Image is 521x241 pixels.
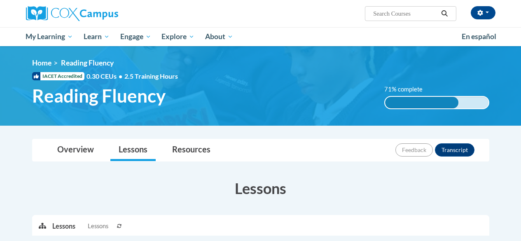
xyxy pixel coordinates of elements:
a: Learn [78,27,115,46]
a: En español [456,28,502,45]
span: 2.5 Training Hours [124,72,178,80]
a: Home [32,58,51,67]
a: Resources [164,139,219,161]
label: 71% complete [384,85,432,94]
h3: Lessons [32,178,489,199]
span: Learn [84,32,110,42]
button: Account Settings [471,6,495,19]
img: Cox Campus [26,6,118,21]
a: About [200,27,238,46]
span: About [205,32,233,42]
span: IACET Accredited [32,72,84,80]
a: Overview [49,139,102,161]
div: 71% complete [385,97,458,108]
span: 0.30 CEUs [86,72,124,81]
p: Lessons [52,222,75,231]
a: Explore [156,27,200,46]
button: Transcript [435,143,474,157]
span: Explore [161,32,194,42]
div: Main menu [20,27,502,46]
span: Reading Fluency [61,58,114,67]
span: En español [462,32,496,41]
a: Lessons [110,139,156,161]
button: Search [438,9,451,19]
button: Feedback [395,143,433,157]
a: Cox Campus [26,6,174,21]
a: Engage [115,27,157,46]
span: Reading Fluency [32,85,166,107]
a: My Learning [21,27,79,46]
span: Engage [120,32,151,42]
span: Lessons [88,222,108,231]
span: • [119,72,122,80]
span: My Learning [26,32,73,42]
input: Search Courses [372,9,438,19]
